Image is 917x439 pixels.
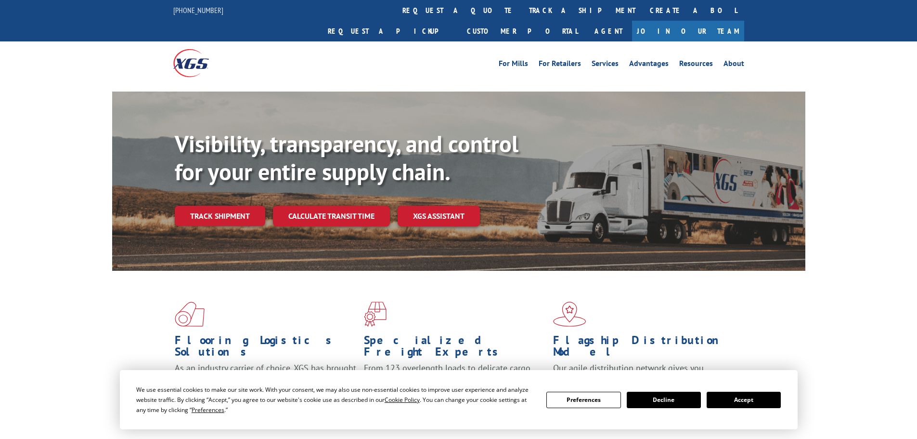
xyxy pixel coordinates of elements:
[629,60,669,70] a: Advantages
[632,21,744,41] a: Join Our Team
[364,362,546,405] p: From 123 overlength loads to delicate cargo, our experienced staff knows the best way to move you...
[175,206,265,226] a: Track shipment
[592,60,619,70] a: Services
[173,5,223,15] a: [PHONE_NUMBER]
[707,392,781,408] button: Accept
[192,406,224,414] span: Preferences
[679,60,713,70] a: Resources
[175,302,205,327] img: xgs-icon-total-supply-chain-intelligence-red
[364,334,546,362] h1: Specialized Freight Experts
[553,334,735,362] h1: Flagship Distribution Model
[398,206,480,226] a: XGS ASSISTANT
[364,302,387,327] img: xgs-icon-focused-on-flooring-red
[175,362,356,397] span: As an industry carrier of choice, XGS has brought innovation and dedication to flooring logistics...
[175,129,518,186] b: Visibility, transparency, and control for your entire supply chain.
[499,60,528,70] a: For Mills
[175,334,357,362] h1: Flooring Logistics Solutions
[723,60,744,70] a: About
[553,302,586,327] img: xgs-icon-flagship-distribution-model-red
[460,21,585,41] a: Customer Portal
[539,60,581,70] a: For Retailers
[553,362,730,385] span: Our agile distribution network gives you nationwide inventory management on demand.
[120,370,798,429] div: Cookie Consent Prompt
[385,396,420,404] span: Cookie Policy
[136,385,535,415] div: We use essential cookies to make our site work. With your consent, we may also use non-essential ...
[321,21,460,41] a: Request a pickup
[627,392,701,408] button: Decline
[273,206,390,226] a: Calculate transit time
[546,392,620,408] button: Preferences
[585,21,632,41] a: Agent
